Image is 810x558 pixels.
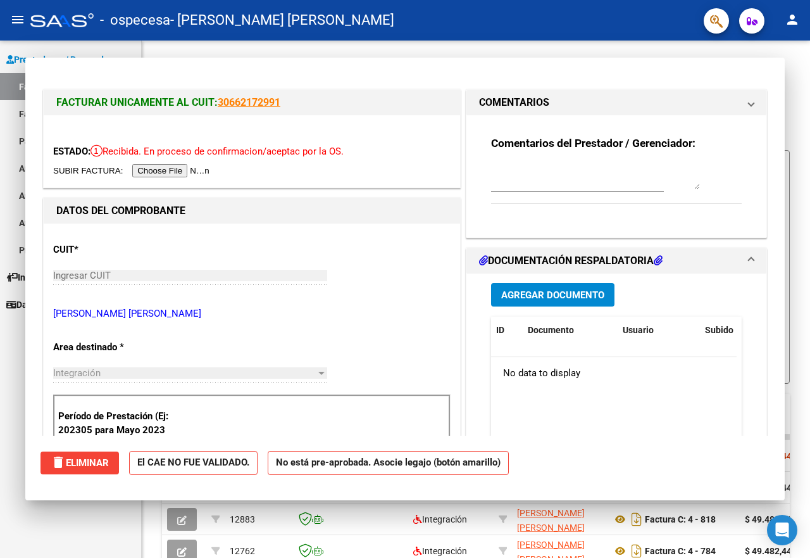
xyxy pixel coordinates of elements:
[6,270,65,284] span: Instructivos
[700,317,763,344] datatable-header-cell: Subido
[53,146,90,157] span: ESTADO:
[230,546,255,556] span: 12762
[496,325,504,335] span: ID
[517,508,585,533] span: [PERSON_NAME] [PERSON_NAME]
[218,96,280,108] a: 30662172991
[53,243,172,257] p: CUIT
[51,457,109,469] span: Eliminar
[6,53,121,67] span: Prestadores / Proveedores
[491,357,737,389] div: No data to display
[51,455,66,470] mat-icon: delete
[58,409,175,438] p: Período de Prestación (Ej: 202305 para Mayo 2023
[10,12,25,27] mat-icon: menu
[40,452,119,474] button: Eliminar
[767,515,797,545] div: Open Intercom Messenger
[785,12,800,27] mat-icon: person
[100,6,170,34] span: - ospecesa
[491,137,695,149] strong: Comentarios del Prestador / Gerenciador:
[745,546,792,556] strong: $ 49.482,44
[170,6,394,34] span: - [PERSON_NAME] [PERSON_NAME]
[53,307,451,321] p: [PERSON_NAME] [PERSON_NAME]
[56,96,218,108] span: FACTURAR UNICAMENTE AL CUIT:
[645,514,716,524] strong: Factura C: 4 - 818
[523,317,618,344] datatable-header-cell: Documento
[413,514,467,524] span: Integración
[618,317,700,344] datatable-header-cell: Usuario
[230,514,255,524] span: 12883
[528,325,574,335] span: Documento
[466,274,766,536] div: DOCUMENTACIÓN RESPALDATORIA
[268,451,509,476] strong: No está pre-aprobada. Asocie legajo (botón amarillo)
[53,340,172,355] p: Area destinado *
[745,514,792,524] strong: $ 49.482,44
[479,95,549,110] h1: COMENTARIOS
[645,546,716,556] strong: Factura C: 4 - 784
[628,509,645,529] i: Descargar documento
[90,146,344,157] span: Recibida. En proceso de confirmacion/aceptac por la OS.
[517,506,602,533] div: 23223476074
[466,248,766,274] mat-expansion-panel-header: DOCUMENTACIÓN RESPALDATORIA
[466,115,766,238] div: COMENTARIOS
[6,298,89,312] span: Datos de contacto
[413,546,467,556] span: Integración
[129,451,258,476] strong: El CAE NO FUE VALIDADO.
[623,325,654,335] span: Usuario
[479,253,663,269] h1: DOCUMENTACIÓN RESPALDATORIA
[501,289,604,301] span: Agregar Documento
[491,283,614,307] button: Agregar Documento
[56,205,185,217] strong: DATOS DEL COMPROBANTE
[491,317,523,344] datatable-header-cell: ID
[466,90,766,115] mat-expansion-panel-header: COMENTARIOS
[53,367,101,379] span: Integración
[705,325,733,335] span: Subido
